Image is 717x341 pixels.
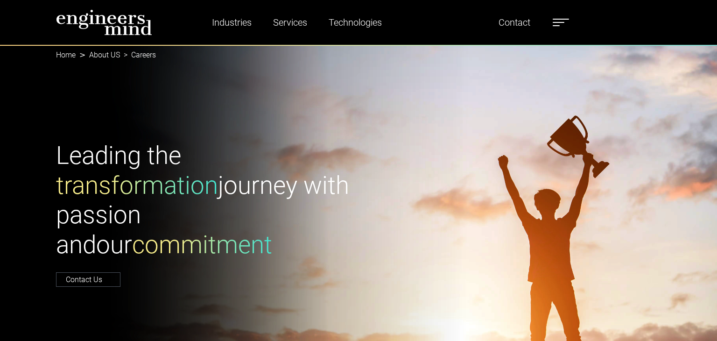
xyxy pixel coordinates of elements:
[495,12,534,33] a: Contact
[56,45,661,65] nav: breadcrumb
[89,50,120,59] a: About US
[56,9,152,36] img: logo
[56,171,218,200] span: transformation
[56,272,120,287] a: Contact Us
[120,50,156,61] li: Careers
[56,50,76,59] a: Home
[208,12,255,33] a: Industries
[269,12,311,33] a: Services
[132,230,272,259] span: commitment
[325,12,386,33] a: Technologies
[56,141,353,260] h1: Leading the journey with passion and our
